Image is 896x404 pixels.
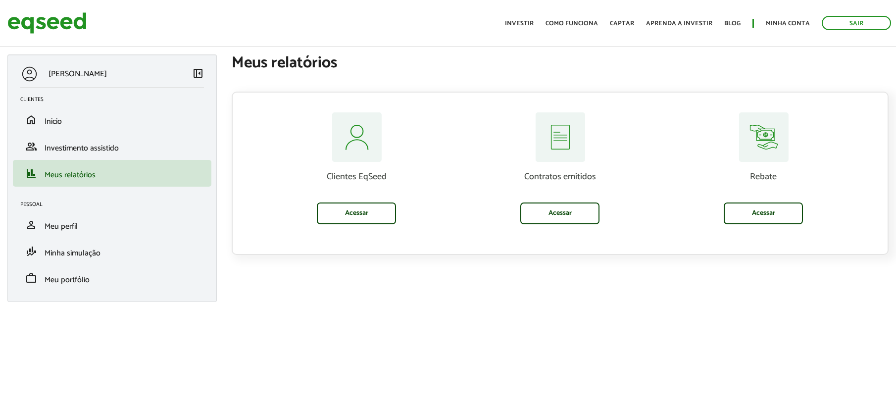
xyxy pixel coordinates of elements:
span: Início [45,115,62,128]
p: Clientes EqSeed [262,172,451,183]
span: Meu perfil [45,220,78,233]
a: financeMeus relatórios [20,167,204,179]
a: Sair [822,16,891,30]
a: Blog [724,20,741,27]
a: homeInício [20,114,204,126]
img: relatorios-assessor-rebate.svg [739,112,789,162]
span: Minha simulação [45,247,100,260]
a: Como funciona [546,20,598,27]
img: relatorios-assessor-contratos.svg [535,112,585,162]
img: relatorios-assessor-clientes.svg [332,112,382,162]
p: Contratos emitidos [466,172,654,183]
span: group [25,141,37,152]
h1: Meus relatórios [232,54,889,72]
span: left_panel_close [192,67,204,79]
a: Colapsar menu [192,67,204,81]
span: person [25,219,37,231]
span: Meus relatórios [45,168,96,182]
span: finance_mode [25,246,37,257]
p: [PERSON_NAME] [49,69,107,79]
li: Meus relatórios [13,160,211,187]
a: groupInvestimento assistido [20,141,204,152]
a: Acessar [317,202,396,224]
a: Acessar [520,202,599,224]
span: Investimento assistido [45,142,119,155]
span: Meu portfólio [45,273,90,287]
li: Meu perfil [13,211,211,238]
li: Meu portfólio [13,265,211,292]
li: Minha simulação [13,238,211,265]
a: Minha conta [766,20,810,27]
a: Captar [610,20,634,27]
p: Rebate [669,172,858,183]
a: Acessar [724,202,803,224]
h2: Clientes [20,97,211,102]
a: personMeu perfil [20,219,204,231]
img: EqSeed [7,10,87,36]
li: Investimento assistido [13,133,211,160]
a: finance_modeMinha simulação [20,246,204,257]
h2: Pessoal [20,202,211,207]
span: finance [25,167,37,179]
a: Aprenda a investir [646,20,712,27]
a: workMeu portfólio [20,272,204,284]
span: work [25,272,37,284]
li: Início [13,106,211,133]
span: home [25,114,37,126]
a: Investir [505,20,534,27]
